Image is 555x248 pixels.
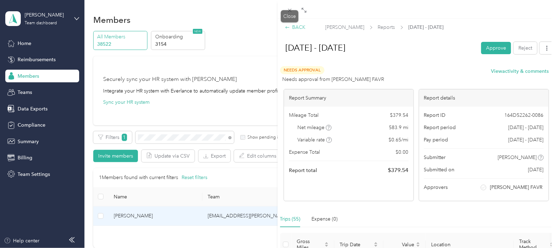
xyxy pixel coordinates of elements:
[424,154,446,161] span: Submitter
[298,124,332,131] span: Net mileage
[396,148,409,156] span: $ 0.00
[289,112,319,119] span: Mileage Total
[390,112,409,119] span: $ 379.54
[409,24,444,31] span: [DATE] - [DATE]
[424,184,448,191] span: Approvers
[324,244,329,248] span: caret-down
[284,89,414,107] div: Report Summary
[280,215,301,223] div: Trips (55)
[389,242,415,248] span: Value
[278,39,477,56] h1: Sep 16 - 30, 2025
[283,76,384,83] span: Needs approval from [PERSON_NAME] FAVR
[490,184,542,191] span: [PERSON_NAME] FAVR
[491,68,549,75] button: Viewactivity & comments
[505,112,544,119] span: 164D52262-0086
[516,209,555,248] iframe: Everlance-gr Chat Button Frame
[528,166,544,173] span: [DATE]
[498,154,537,161] span: [PERSON_NAME]
[389,124,409,131] span: 583.9 mi
[481,42,511,54] button: Approve
[378,24,395,31] span: Reports
[324,241,329,245] span: caret-up
[289,167,317,174] span: Report total
[312,215,338,223] div: Expense (0)
[509,136,544,144] span: [DATE] - [DATE]
[513,42,537,54] button: Reject
[509,124,544,131] span: [DATE] - [DATE]
[285,24,306,31] div: BACK
[416,241,420,245] span: caret-up
[374,241,378,245] span: caret-up
[416,244,420,248] span: caret-down
[326,24,365,31] span: [PERSON_NAME]
[388,166,409,174] span: $ 379.54
[280,66,324,74] span: Needs Approval
[424,166,455,173] span: Submitted on
[424,124,456,131] span: Report period
[424,136,448,144] span: Pay period
[340,242,372,248] span: Trip Date
[298,136,332,144] span: Variable rate
[419,89,549,107] div: Report details
[389,136,409,144] span: $ 0.65 / mi
[374,244,378,248] span: caret-down
[281,10,298,23] div: Close
[289,148,320,156] span: Expense Total
[424,112,446,119] span: Report ID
